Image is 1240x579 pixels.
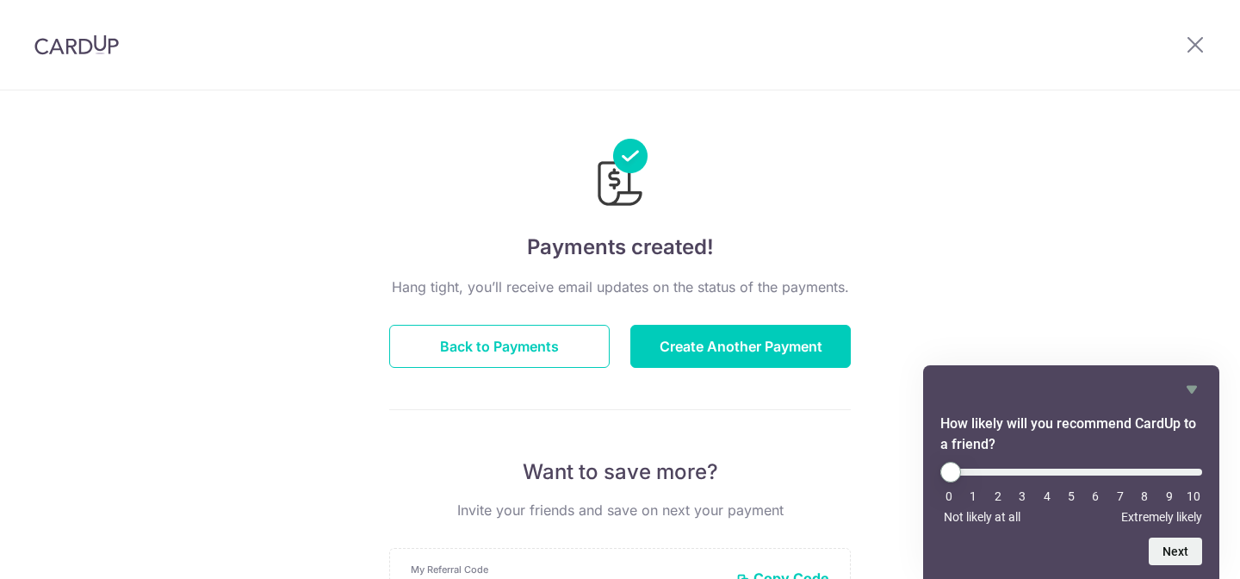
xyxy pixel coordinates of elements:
[1185,489,1202,503] li: 10
[989,489,1007,503] li: 2
[592,139,648,211] img: Payments
[1136,489,1153,503] li: 8
[1112,489,1129,503] li: 7
[1038,489,1056,503] li: 4
[1181,379,1202,400] button: Hide survey
[389,458,851,486] p: Want to save more?
[940,379,1202,565] div: How likely will you recommend CardUp to a friend? Select an option from 0 to 10, with 0 being Not...
[411,563,722,576] p: My Referral Code
[1014,489,1031,503] li: 3
[1121,510,1202,524] span: Extremely likely
[389,277,851,297] p: Hang tight, you’ll receive email updates on the status of the payments.
[630,325,851,368] button: Create Another Payment
[389,325,610,368] button: Back to Payments
[940,414,1202,455] h2: How likely will you recommend CardUp to a friend? Select an option from 0 to 10, with 0 being Not...
[389,500,851,520] p: Invite your friends and save on next your payment
[964,489,982,503] li: 1
[1063,489,1080,503] li: 5
[1087,489,1104,503] li: 6
[34,34,119,55] img: CardUp
[389,232,851,263] h4: Payments created!
[944,510,1020,524] span: Not likely at all
[940,489,958,503] li: 0
[1161,489,1178,503] li: 9
[940,462,1202,524] div: How likely will you recommend CardUp to a friend? Select an option from 0 to 10, with 0 being Not...
[1149,538,1202,565] button: Next question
